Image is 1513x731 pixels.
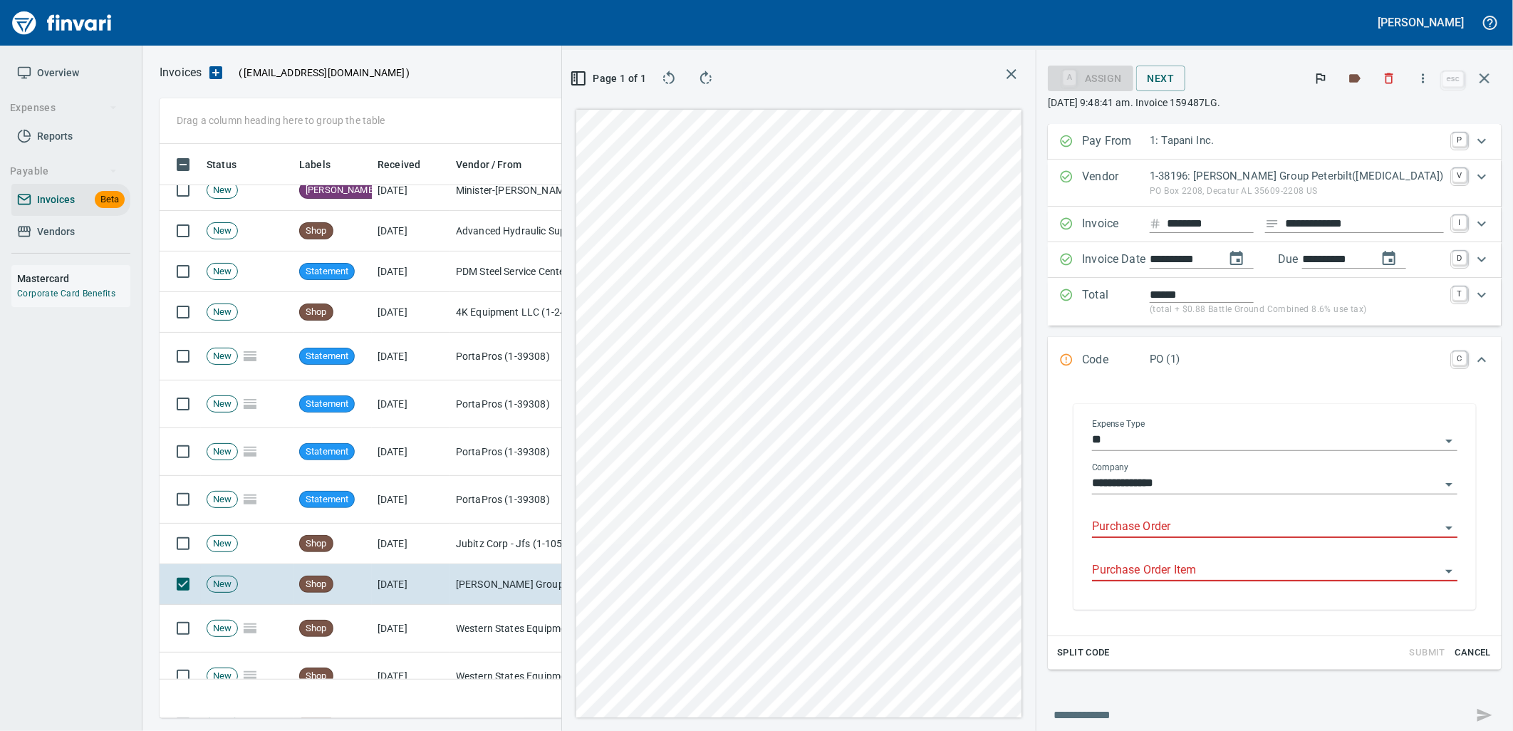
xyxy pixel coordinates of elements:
[1373,63,1405,94] button: Discard
[450,428,593,476] td: PortaPros (1-39308)
[1048,95,1502,110] p: [DATE] 9:48:41 am. Invoice 159487LG.
[11,184,130,216] a: InvoicesBeta
[300,578,333,591] span: Shop
[299,156,349,173] span: Labels
[238,445,262,457] span: Pages Split
[1439,561,1459,581] button: Open
[1150,303,1444,317] p: (total + $0.88 Battle Ground Combined 8.6% use tax)
[1048,124,1502,160] div: Expand
[1150,133,1444,149] p: 1: Tapani Inc.
[1082,215,1150,234] p: Invoice
[1048,278,1502,326] div: Expand
[300,265,354,279] span: Statement
[372,564,450,605] td: [DATE]
[372,380,450,428] td: [DATE]
[378,156,439,173] span: Received
[450,564,593,605] td: [PERSON_NAME] Group Peterbilt([MEDICAL_DATA]) (1-38196)
[4,158,123,185] button: Payable
[450,292,593,333] td: 4K Equipment LLC (1-24316)
[1048,160,1502,207] div: Expand
[1148,70,1175,88] span: Next
[207,537,237,551] span: New
[1452,168,1467,182] a: V
[450,380,593,428] td: PortaPros (1-39308)
[207,265,237,279] span: New
[300,493,354,507] span: Statement
[1278,251,1346,268] p: Due
[1082,286,1150,317] p: Total
[372,252,450,292] td: [DATE]
[300,445,354,459] span: Statement
[238,670,262,681] span: Pages Split
[378,156,420,173] span: Received
[11,120,130,152] a: Reports
[372,170,450,211] td: [DATE]
[11,216,130,248] a: Vendors
[207,156,255,173] span: Status
[1442,71,1464,87] a: esc
[372,428,450,476] td: [DATE]
[450,170,593,211] td: Minister-[PERSON_NAME] Surveying Inc (1-10667)
[1054,642,1113,664] button: Split Code
[207,493,237,507] span: New
[1439,518,1459,538] button: Open
[573,66,646,91] button: Page 1 of 1
[1220,242,1254,276] button: change date
[207,622,237,636] span: New
[11,57,130,89] a: Overview
[238,350,262,361] span: Pages Split
[207,224,237,238] span: New
[230,66,410,80] p: ( )
[242,66,406,80] span: [EMAIL_ADDRESS][DOMAIN_NAME]
[450,605,593,653] td: Western States Equipment Co. (1-11113)
[17,271,130,286] h6: Mastercard
[1136,66,1186,92] button: Next
[579,70,640,88] span: Page 1 of 1
[456,156,521,173] span: Vendor / From
[1082,351,1150,370] p: Code
[9,6,115,40] a: Finvari
[37,64,79,82] span: Overview
[207,670,237,683] span: New
[238,622,262,633] span: Pages Split
[456,156,540,173] span: Vendor / From
[1454,645,1492,661] span: Cancel
[177,113,385,128] p: Drag a column heading here to group the table
[1375,11,1467,33] button: [PERSON_NAME]
[1339,63,1371,94] button: Labels
[1150,215,1161,232] svg: Invoice number
[37,223,75,241] span: Vendors
[1150,168,1444,185] p: 1-38196: [PERSON_NAME] Group Peterbilt([MEDICAL_DATA])
[10,162,118,180] span: Payable
[450,524,593,564] td: Jubitz Corp - Jfs (1-10543)
[1265,217,1279,231] svg: Invoice description
[207,184,237,197] span: New
[37,128,73,145] span: Reports
[4,95,123,121] button: Expenses
[450,653,593,700] td: Western States Equipment Co. (1-11113)
[202,64,230,81] button: Upload an Invoice
[1048,242,1502,278] div: Expand
[1450,642,1496,664] button: Cancel
[372,211,450,252] td: [DATE]
[372,292,450,333] td: [DATE]
[207,350,237,363] span: New
[1439,475,1459,494] button: Open
[1305,63,1336,94] button: Flag
[450,252,593,292] td: PDM Steel Service Centers, Inc. (1-22359)
[300,224,333,238] span: Shop
[1082,168,1150,198] p: Vendor
[1048,71,1133,83] div: Assign
[1092,464,1129,472] label: Company
[1378,15,1464,30] h5: [PERSON_NAME]
[1048,207,1502,242] div: Expand
[1048,384,1502,670] div: Expand
[372,605,450,653] td: [DATE]
[300,670,333,683] span: Shop
[1372,242,1406,276] button: change due date
[207,156,236,173] span: Status
[450,211,593,252] td: Advanced Hydraulic Supply Co. LLC (1-10020)
[450,476,593,524] td: PortaPros (1-39308)
[300,537,333,551] span: Shop
[372,653,450,700] td: [DATE]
